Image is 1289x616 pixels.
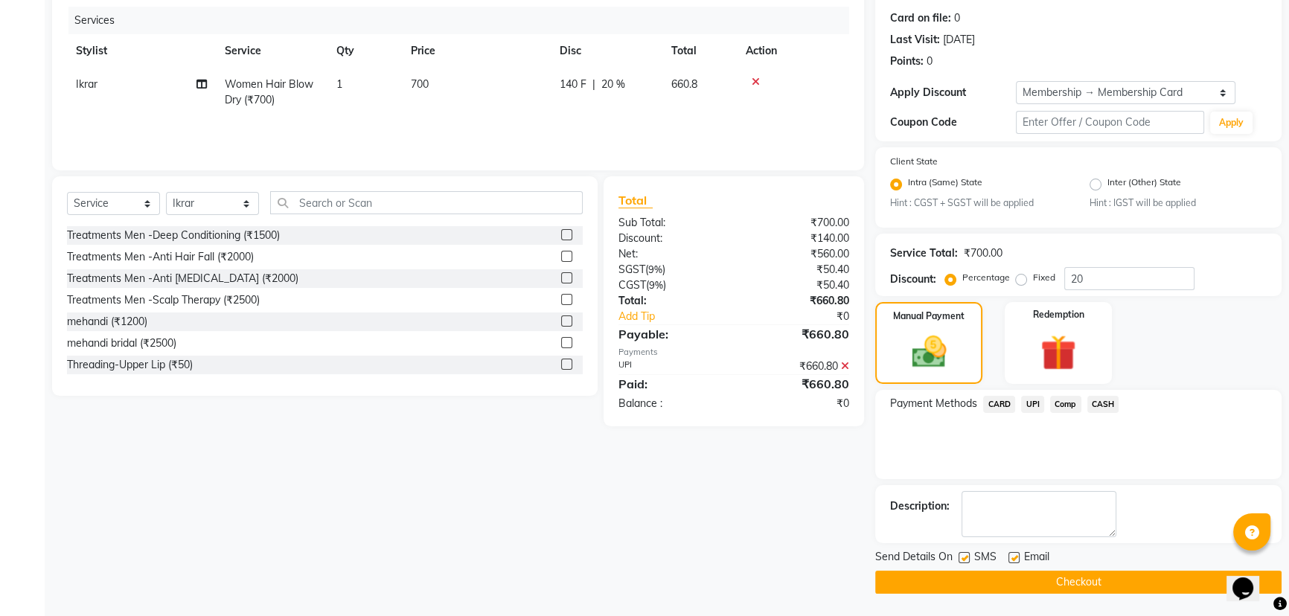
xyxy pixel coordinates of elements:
[1021,396,1044,413] span: UPI
[67,336,176,351] div: mehandi bridal (₹2500)
[225,77,313,106] span: Women Hair Blow Dry (₹700)
[411,77,429,91] span: 700
[1090,196,1267,210] small: Hint : IGST will be applied
[67,357,193,373] div: Threading-Upper Lip (₹50)
[943,32,975,48] div: [DATE]
[890,498,950,514] div: Description:
[618,193,653,208] span: Total
[662,34,737,68] th: Total
[890,85,1016,100] div: Apply Discount
[68,7,860,34] div: Services
[1029,330,1087,375] img: _gift.svg
[1016,111,1204,134] input: Enter Offer / Coupon Code
[607,277,734,293] div: ( )
[402,34,551,68] th: Price
[734,215,860,231] div: ₹700.00
[890,10,951,26] div: Card on file:
[737,34,849,68] th: Action
[607,359,734,374] div: UPI
[67,34,216,68] th: Stylist
[890,155,938,168] label: Client State
[618,346,850,359] div: Payments
[607,293,734,309] div: Total:
[901,332,957,371] img: _cash.svg
[890,396,977,411] span: Payment Methods
[607,246,734,262] div: Net:
[890,115,1016,130] div: Coupon Code
[76,77,97,91] span: Ikrar
[954,10,960,26] div: 0
[607,396,734,411] div: Balance :
[893,309,965,323] label: Manual Payment
[908,176,982,193] label: Intra (Same) State
[734,277,860,293] div: ₹50.40
[875,571,1282,594] button: Checkout
[67,249,254,265] div: Treatments Men -Anti Hair Fall (₹2000)
[618,263,645,276] span: SGST
[734,246,860,262] div: ₹560.00
[755,309,860,324] div: ₹0
[875,549,953,568] span: Send Details On
[336,77,342,91] span: 1
[607,325,734,343] div: Payable:
[607,309,755,324] a: Add Tip
[890,272,936,287] div: Discount:
[592,77,595,92] span: |
[734,262,860,277] div: ₹50.40
[962,271,1010,284] label: Percentage
[734,293,860,309] div: ₹660.80
[1050,396,1081,413] span: Comp
[1024,549,1049,568] span: Email
[1033,271,1055,284] label: Fixed
[648,263,662,275] span: 9%
[983,396,1015,413] span: CARD
[890,196,1067,210] small: Hint : CGST + SGST will be applied
[270,191,583,214] input: Search or Scan
[649,279,663,291] span: 9%
[67,228,280,243] div: Treatments Men -Deep Conditioning (₹1500)
[964,246,1002,261] div: ₹700.00
[890,246,958,261] div: Service Total:
[1087,396,1119,413] span: CASH
[67,314,147,330] div: mehandi (₹1200)
[67,292,260,308] div: Treatments Men -Scalp Therapy (₹2500)
[734,231,860,246] div: ₹140.00
[560,77,586,92] span: 140 F
[327,34,402,68] th: Qty
[1226,556,1274,601] iframe: chat widget
[734,359,860,374] div: ₹660.80
[551,34,662,68] th: Disc
[1210,112,1253,134] button: Apply
[927,54,933,69] div: 0
[216,34,327,68] th: Service
[974,549,997,568] span: SMS
[734,396,860,411] div: ₹0
[734,325,860,343] div: ₹660.80
[618,278,646,292] span: CGST
[607,215,734,231] div: Sub Total:
[607,262,734,277] div: ( )
[607,231,734,246] div: Discount:
[734,375,860,393] div: ₹660.80
[890,54,924,69] div: Points:
[607,375,734,393] div: Paid:
[671,77,697,91] span: 660.8
[1107,176,1181,193] label: Inter (Other) State
[601,77,625,92] span: 20 %
[67,271,298,286] div: Treatments Men -Anti [MEDICAL_DATA] (₹2000)
[1033,308,1084,321] label: Redemption
[890,32,940,48] div: Last Visit:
